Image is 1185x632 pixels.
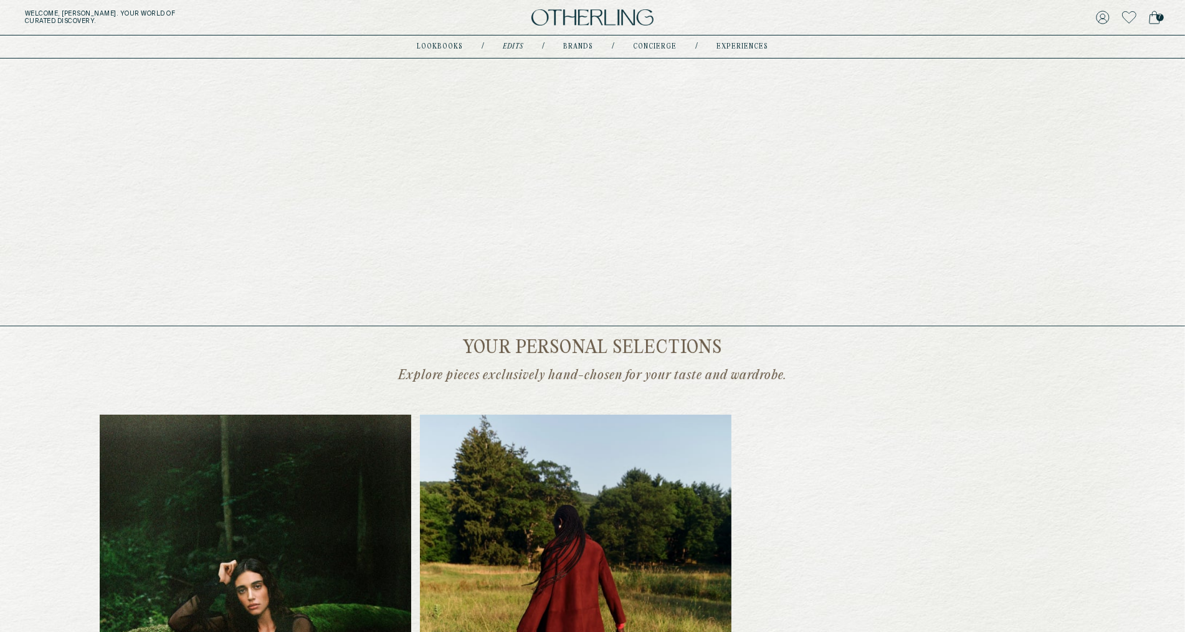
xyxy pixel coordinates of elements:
a: 7 [1149,9,1160,26]
h5: Welcome, [PERSON_NAME] . Your world of curated discovery. [25,10,366,25]
h2: Your personal selections [350,339,835,358]
div: / [542,42,545,52]
div: / [482,42,484,52]
div: / [612,42,614,52]
span: 7 [1156,14,1164,21]
a: lookbooks [417,44,463,50]
div: / [695,42,698,52]
p: Explore pieces exclusively hand-chosen for your taste and wardrobe. [350,367,835,384]
a: experiences [716,44,768,50]
a: concierge [633,44,677,50]
a: Edits [503,44,523,50]
a: Brands [563,44,593,50]
img: logo [531,9,654,26]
